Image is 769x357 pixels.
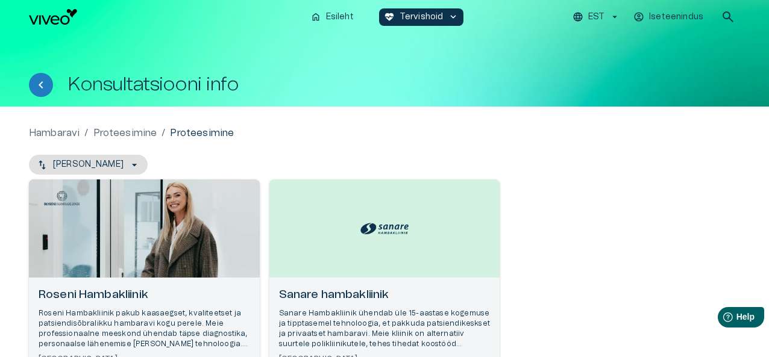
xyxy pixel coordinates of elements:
[279,287,491,303] h6: Sanare hambakliinik
[93,126,157,140] a: Proteesimine
[84,126,88,140] p: /
[588,11,604,23] p: EST
[326,11,354,23] p: Esileht
[716,5,740,29] button: open search modal
[632,8,706,26] button: Iseteenindus
[360,220,409,237] img: Sanare hambakliinik logo
[39,308,250,350] p: Roseni Hambakliinik pakub kaasaegset, kvaliteetset ja patsiendisõbralikku hambaravi kogu perele. ...
[379,8,464,26] button: ecg_heartTervishoidkeyboard_arrow_down
[649,11,703,23] p: Iseteenindus
[29,126,80,140] a: Hambaravi
[29,155,148,175] button: [PERSON_NAME]
[38,188,86,208] img: Roseni Hambakliinik logo
[721,10,735,24] span: search
[448,11,459,22] span: keyboard_arrow_down
[29,9,301,25] a: Navigate to homepage
[67,74,239,95] h1: Konsultatsiooni info
[384,11,395,22] span: ecg_heart
[170,126,234,140] p: Proteesimine
[310,11,321,22] span: home
[279,308,491,350] p: Sanare Hambakliinik ühendab üle 15-aastase kogemuse ja tipptasemel tehnoloogia, et pakkuda patsie...
[675,302,769,336] iframe: Help widget launcher
[29,73,53,97] button: Tagasi
[400,11,444,23] p: Tervishoid
[39,287,250,303] h6: Roseni Hambakliinik
[306,8,360,26] button: homeEsileht
[162,126,165,140] p: /
[571,8,622,26] button: EST
[53,158,124,171] p: [PERSON_NAME]
[29,9,77,25] img: Viveo logo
